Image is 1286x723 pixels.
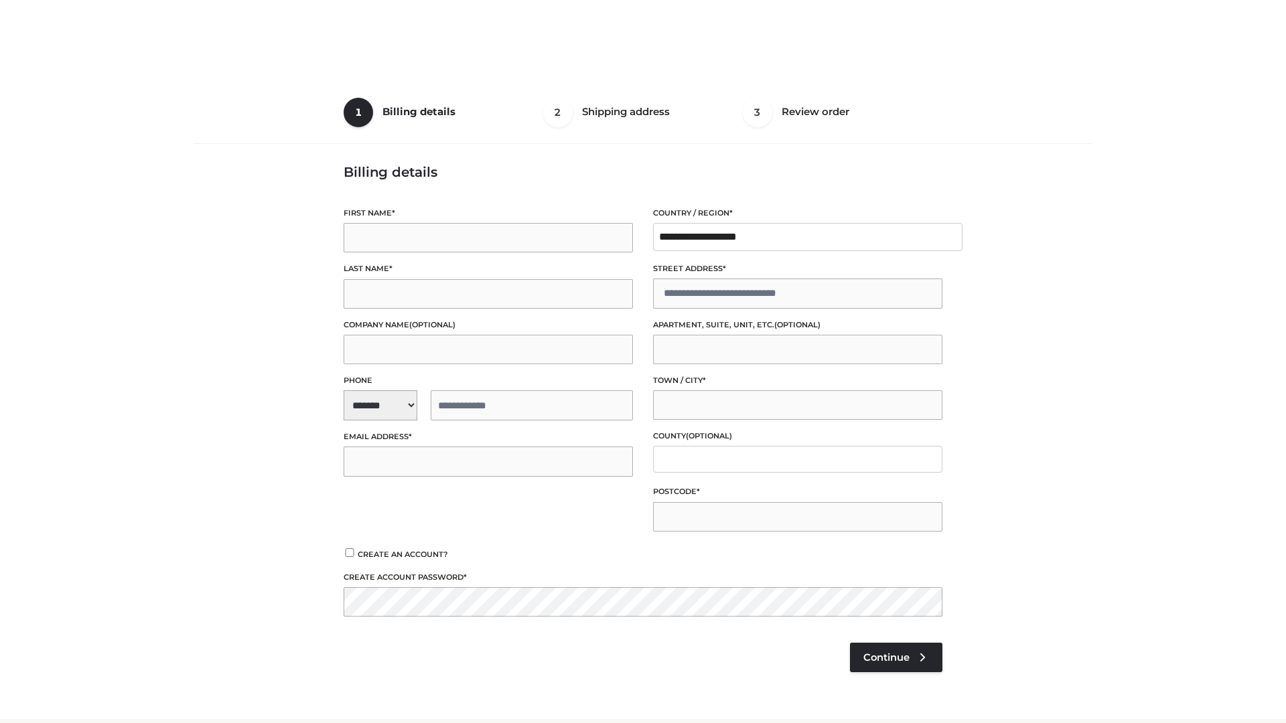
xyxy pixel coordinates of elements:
label: Company name [344,319,633,331]
label: First name [344,207,633,220]
span: (optional) [409,320,455,329]
span: Create an account? [358,550,448,559]
span: Continue [863,651,910,663]
label: Street address [653,262,942,275]
label: Apartment, suite, unit, etc. [653,319,942,331]
label: County [653,430,942,443]
label: Postcode [653,485,942,498]
input: Create an account? [344,548,356,557]
span: (optional) [686,431,732,440]
h3: Billing details [344,164,942,180]
label: Last name [344,262,633,275]
span: 1 [344,98,373,127]
a: Continue [850,643,942,672]
span: 3 [743,98,772,127]
label: Email address [344,430,633,443]
span: (optional) [774,320,820,329]
span: Shipping address [582,105,670,118]
span: Review order [782,105,849,118]
span: Billing details [382,105,455,118]
label: Create account password [344,571,942,584]
label: Phone [344,374,633,387]
span: 2 [543,98,573,127]
label: Town / City [653,374,942,387]
label: Country / Region [653,207,942,220]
